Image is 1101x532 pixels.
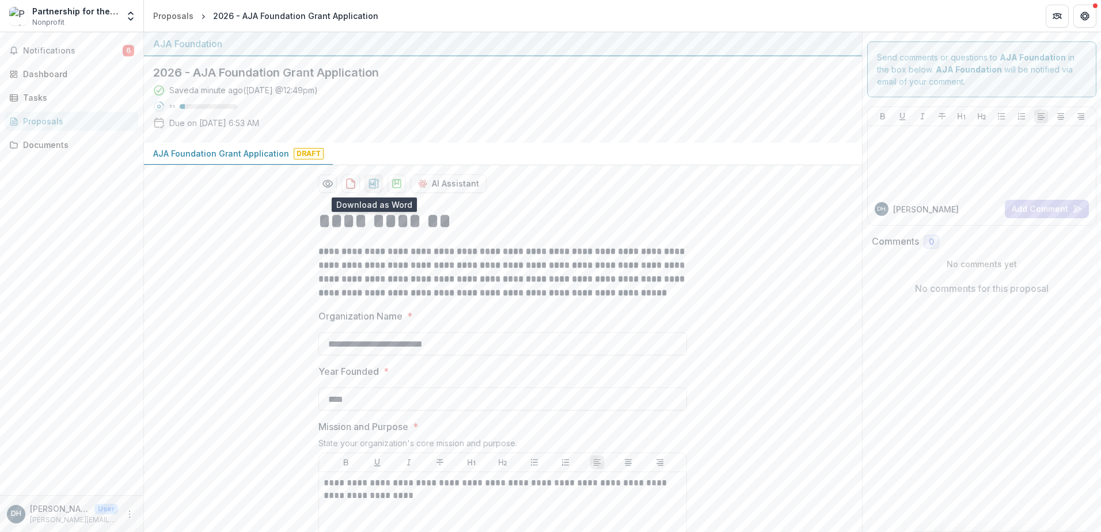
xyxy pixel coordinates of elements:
[153,66,834,79] h2: 2026 - AJA Foundation Grant Application
[1046,5,1069,28] button: Partners
[876,109,890,123] button: Bold
[294,148,324,159] span: Draft
[123,45,134,56] span: 6
[877,206,886,212] div: Dionne Henderson
[23,46,123,56] span: Notifications
[936,64,1002,74] strong: AJA Foundation
[123,5,139,28] button: Open entity switcher
[1074,109,1088,123] button: Align Right
[1054,109,1068,123] button: Align Center
[149,7,198,24] a: Proposals
[496,455,510,469] button: Heading 2
[559,455,572,469] button: Ordered List
[318,438,687,453] div: State your organization's core mission and purpose.
[153,147,289,159] p: AJA Foundation Grant Application
[5,112,139,131] a: Proposals
[5,41,139,60] button: Notifications6
[465,455,479,469] button: Heading 1
[365,174,383,193] button: download-proposal
[893,203,959,215] p: [PERSON_NAME]
[527,455,541,469] button: Bullet List
[915,282,1049,295] p: No comments for this proposal
[402,455,416,469] button: Italicize
[1000,52,1066,62] strong: AJA Foundation
[153,10,193,22] div: Proposals
[590,455,604,469] button: Align Left
[149,7,383,24] nav: breadcrumb
[1015,109,1028,123] button: Ordered List
[123,507,136,521] button: More
[23,115,130,127] div: Proposals
[30,503,90,515] p: [PERSON_NAME]
[169,117,259,129] p: Due on [DATE] 6:53 AM
[339,455,353,469] button: Bold
[955,109,969,123] button: Heading 1
[23,92,130,104] div: Tasks
[621,455,635,469] button: Align Center
[23,139,130,151] div: Documents
[929,237,934,247] span: 0
[994,109,1008,123] button: Bullet List
[388,174,406,193] button: download-proposal
[153,37,853,51] div: AJA Foundation
[867,41,1097,97] div: Send comments or questions to in the box below. will be notified via email of your comment.
[433,455,447,469] button: Strike
[341,174,360,193] button: download-proposal
[11,510,21,518] div: Dionne Henderson
[318,174,337,193] button: Preview e3ca037e-ef9b-44bb-96df-0f045403d953-0.pdf
[23,68,130,80] div: Dashboard
[32,17,64,28] span: Nonprofit
[9,7,28,25] img: Partnership for the Future
[5,88,139,107] a: Tasks
[94,504,118,514] p: User
[653,455,667,469] button: Align Right
[5,135,139,154] a: Documents
[169,102,175,111] p: 9 %
[895,109,909,123] button: Underline
[1073,5,1096,28] button: Get Help
[32,5,118,17] div: Partnership for the Future
[318,420,408,434] p: Mission and Purpose
[370,455,384,469] button: Underline
[872,236,919,247] h2: Comments
[411,174,487,193] button: AI Assistant
[1005,200,1089,218] button: Add Comment
[318,309,403,323] p: Organization Name
[935,109,949,123] button: Strike
[30,515,118,525] p: [PERSON_NAME][EMAIL_ADDRESS][PERSON_NAME][DOMAIN_NAME]
[5,64,139,83] a: Dashboard
[318,364,379,378] p: Year Founded
[975,109,989,123] button: Heading 2
[1034,109,1048,123] button: Align Left
[213,10,378,22] div: 2026 - AJA Foundation Grant Application
[872,258,1092,270] p: No comments yet
[169,84,318,96] div: Saved a minute ago ( [DATE] @ 12:49pm )
[916,109,929,123] button: Italicize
